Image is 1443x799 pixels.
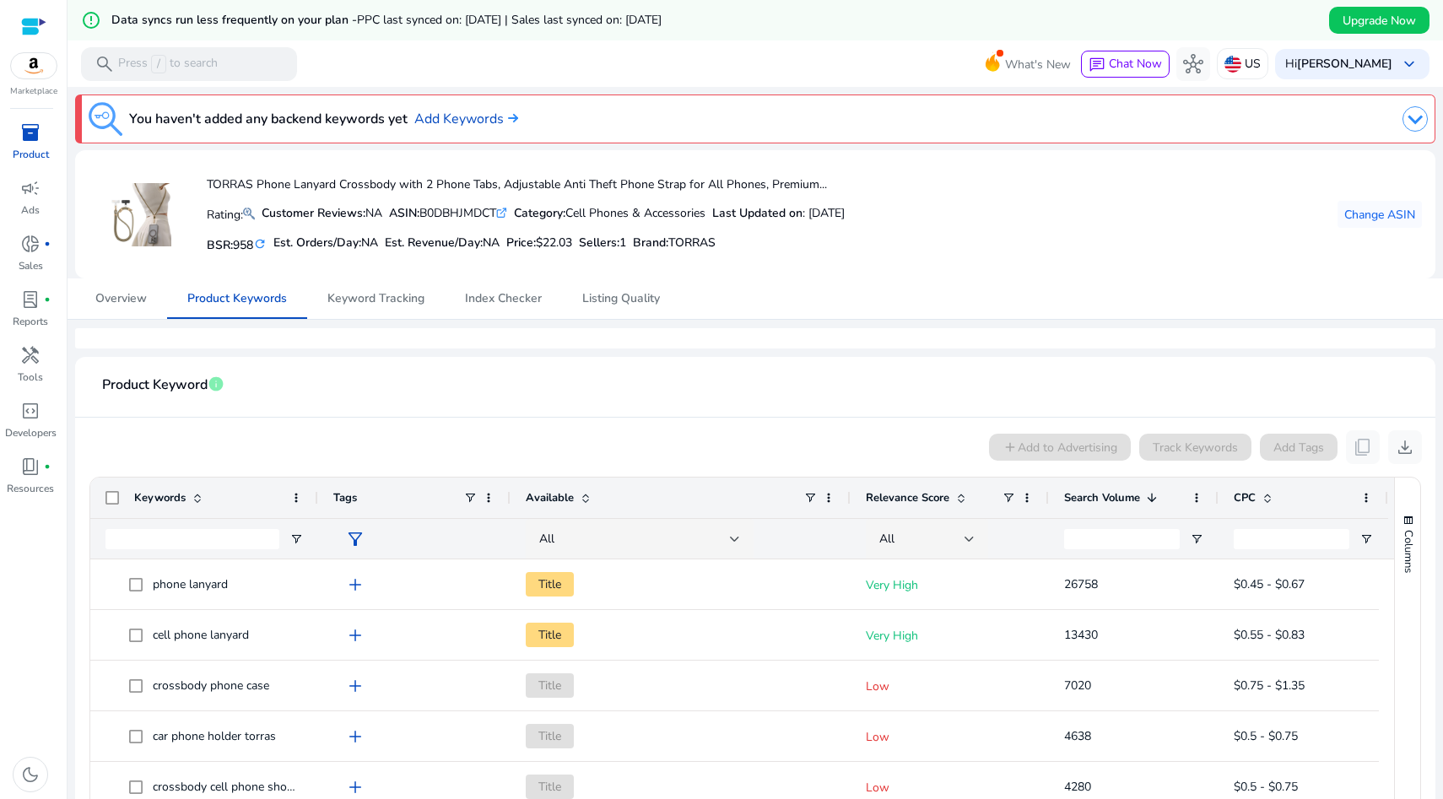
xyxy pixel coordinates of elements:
span: Title [526,775,574,799]
span: CPC [1234,490,1256,505]
img: us.svg [1224,56,1241,73]
span: fiber_manual_record [44,240,51,247]
span: Available [526,490,574,505]
span: Chat Now [1109,56,1162,72]
span: add [345,777,365,797]
span: Brand [633,235,666,251]
div: B0DBHJMDCT [389,204,507,222]
span: add [345,676,365,696]
button: Change ASIN [1338,201,1422,228]
span: $0.55 - $0.83 [1234,627,1305,643]
p: Reports [13,314,48,329]
span: 7020 [1064,678,1091,694]
span: Product Keywords [187,293,287,305]
span: $0.45 - $0.67 [1234,576,1305,592]
span: lab_profile [20,289,41,310]
span: $0.75 - $1.35 [1234,678,1305,694]
span: Columns [1401,530,1416,573]
span: NA [361,235,378,251]
span: cell phone lanyard [153,627,249,643]
span: dark_mode [20,764,41,785]
span: Change ASIN [1344,206,1415,224]
span: campaign [20,178,41,198]
span: book_4 [20,456,41,477]
span: info [208,375,224,392]
button: Upgrade Now [1329,7,1429,34]
h5: Data syncs run less frequently on your plan - [111,13,662,28]
b: Last Updated on [712,205,803,221]
span: Relevance Score [866,490,949,505]
span: / [151,55,166,73]
span: Listing Quality [582,293,660,305]
span: chat [1089,57,1105,73]
h3: You haven't added any backend keywords yet [129,109,408,129]
span: fiber_manual_record [44,296,51,303]
span: Title [526,724,574,748]
button: hub [1176,47,1210,81]
h5: BSR: [207,235,267,253]
span: add [345,726,365,747]
img: arrow-right.svg [504,113,518,123]
img: 71VB6bh99IL.jpg [108,183,171,246]
span: 958 [233,237,253,253]
span: All [539,531,554,547]
button: chatChat Now [1081,51,1170,78]
input: Keywords Filter Input [105,529,279,549]
b: Category: [514,205,565,221]
p: Rating: [207,203,255,224]
p: Sales [19,258,43,273]
span: 4280 [1064,779,1091,795]
span: Title [526,673,574,698]
div: : [DATE] [712,204,845,222]
div: NA [262,204,382,222]
span: PPC last synced on: [DATE] | Sales last synced on: [DATE] [357,12,662,28]
p: Resources [7,481,54,496]
p: Marketplace [10,85,57,98]
mat-icon: error_outline [81,10,101,30]
span: crossbody phone case [153,678,269,694]
span: filter_alt [345,529,365,549]
span: handyman [20,345,41,365]
span: Overview [95,293,147,305]
span: Title [526,572,574,597]
h5: : [633,236,716,251]
span: code_blocks [20,401,41,421]
img: keyword-tracking.svg [89,102,122,136]
span: $0.5 - $0.75 [1234,779,1298,795]
span: All [879,531,894,547]
h5: Est. Revenue/Day: [385,236,500,251]
input: Search Volume Filter Input [1064,529,1180,549]
button: Open Filter Menu [1190,532,1203,546]
span: phone lanyard [153,576,228,592]
span: Product Keyword [102,370,208,400]
p: Very High [866,618,1034,653]
span: download [1395,437,1415,457]
span: keyboard_arrow_down [1399,54,1419,74]
span: 26758 [1064,576,1098,592]
span: What's New [1005,50,1071,79]
a: Add Keywords [414,109,518,129]
span: Index Checker [465,293,542,305]
span: hub [1183,54,1203,74]
span: Keyword Tracking [327,293,424,305]
button: Open Filter Menu [1359,532,1373,546]
span: Search Volume [1064,490,1140,505]
span: fiber_manual_record [44,463,51,470]
span: Keywords [134,490,186,505]
span: NA [483,235,500,251]
p: Developers [5,425,57,440]
p: Tools [18,370,43,385]
span: inventory_2 [20,122,41,143]
span: car phone holder torras [153,728,276,744]
span: 13430 [1064,627,1098,643]
p: Very High [866,568,1034,602]
span: add [345,575,365,595]
h4: TORRAS Phone Lanyard Crossbody with 2 Phone Tabs, Adjustable Anti Theft Phone Strap for All Phone... [207,178,845,192]
span: 4638 [1064,728,1091,744]
p: Hi [1285,58,1392,70]
span: Upgrade Now [1343,12,1416,30]
span: TORRAS [668,235,716,251]
input: CPC Filter Input [1234,529,1349,549]
p: Ads [21,202,40,218]
b: ASIN: [389,205,419,221]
